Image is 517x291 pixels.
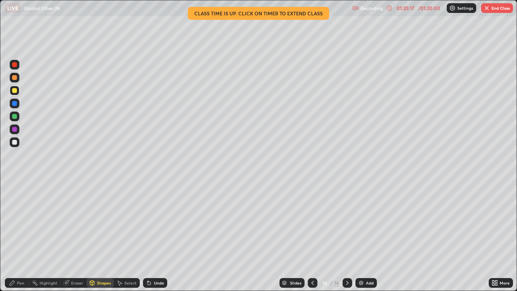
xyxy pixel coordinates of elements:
[449,5,456,11] img: class-settings-icons
[321,280,329,285] div: 16
[7,5,18,11] p: LIVE
[360,5,383,11] p: Recording
[24,5,60,11] p: Alcohol Ether 26
[483,5,490,11] img: end-class-cross
[394,6,417,11] div: 01:20:17
[330,280,333,285] div: /
[417,6,442,11] div: / 01:20:00
[290,281,301,285] div: Slides
[97,281,111,285] div: Shapes
[334,279,339,287] div: 16
[40,281,57,285] div: Highlight
[71,281,83,285] div: Eraser
[124,281,137,285] div: Select
[358,280,364,286] img: add-slide-button
[481,3,513,13] button: End Class
[366,281,374,285] div: Add
[352,5,359,11] img: recording.375f2c34.svg
[457,6,473,10] p: Settings
[500,281,510,285] div: More
[154,281,164,285] div: Undo
[17,281,24,285] div: Pen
